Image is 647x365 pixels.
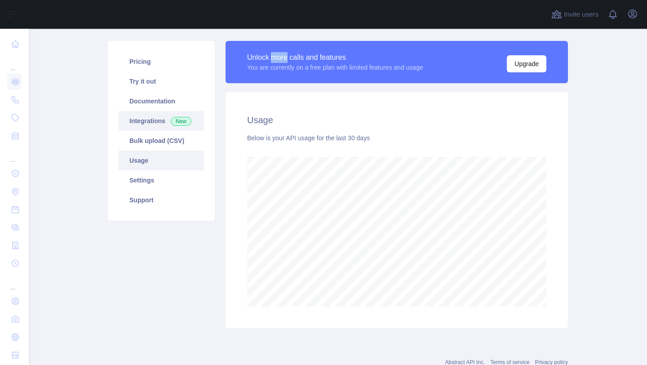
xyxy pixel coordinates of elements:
div: ... [7,146,22,164]
a: Settings [119,170,204,190]
a: Pricing [119,52,204,71]
a: Documentation [119,91,204,111]
a: Integrations New [119,111,204,131]
a: Try it out [119,71,204,91]
div: You are currently on a free plan with limited features and usage [247,63,423,72]
button: Invite users [550,7,600,22]
h2: Usage [247,114,546,126]
div: ... [7,273,22,291]
button: Upgrade [507,55,546,72]
a: Bulk upload (CSV) [119,131,204,151]
span: New [171,117,191,126]
a: Support [119,190,204,210]
div: Unlock more calls and features [247,52,423,63]
span: Invite users [564,9,598,20]
a: Usage [119,151,204,170]
div: Below is your API usage for the last 30 days [247,134,546,142]
div: ... [7,54,22,72]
